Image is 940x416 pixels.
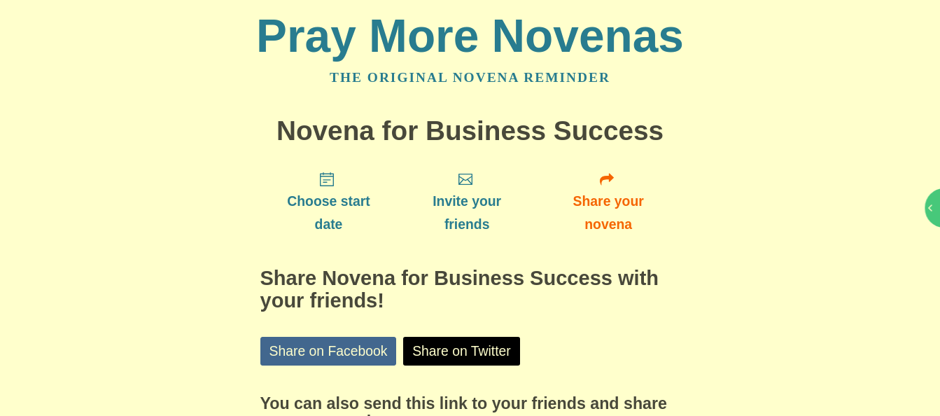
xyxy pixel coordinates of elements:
[411,190,522,236] span: Invite your friends
[397,160,536,243] a: Invite your friends
[330,70,610,85] a: The original novena reminder
[260,160,398,243] a: Choose start date
[551,190,666,236] span: Share your novena
[260,268,680,312] h2: Share Novena for Business Success with your friends!
[256,10,684,62] a: Pray More Novenas
[403,337,520,366] a: Share on Twitter
[260,116,680,146] h1: Novena for Business Success
[537,160,680,243] a: Share your novena
[260,337,397,366] a: Share on Facebook
[274,190,384,236] span: Choose start date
